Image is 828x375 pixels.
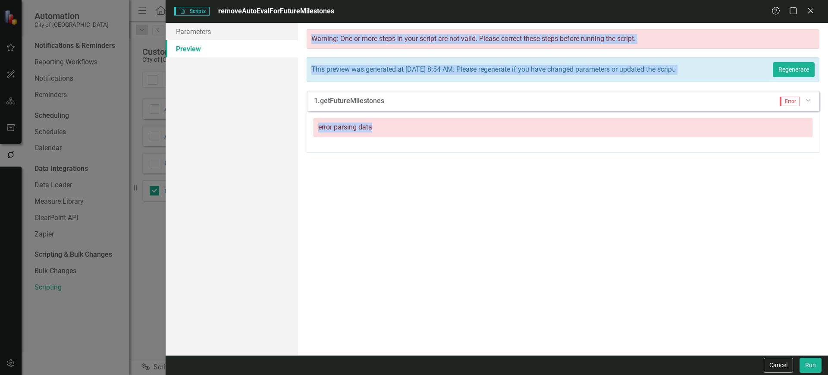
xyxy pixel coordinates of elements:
[166,23,298,40] a: Parameters
[773,62,815,77] button: Regenerate
[174,7,210,16] span: Scripts
[314,97,384,105] strong: 1. getFutureMilestones
[314,118,812,137] div: error parsing data
[780,97,800,106] span: Error
[764,358,793,373] button: Cancel
[311,65,760,75] div: This preview was generated at [DATE] 8:54 AM. Please regenerate if you have changed parameters or...
[218,7,334,15] span: removeAutoEvalForFutureMilestones
[166,40,298,57] a: Preview
[800,358,822,373] button: Run
[307,29,819,49] div: Warning: One or more steps in your script are not valid. Please correct these steps before runnin...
